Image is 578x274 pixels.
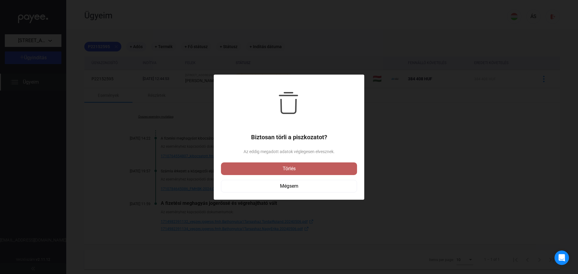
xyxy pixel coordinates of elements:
span: Az eddig megadott adatok véglegesen elvesznek. [221,148,357,155]
div: Törlés [223,165,355,172]
button: Mégsem [221,180,357,192]
div: Open Intercom Messenger [555,251,569,265]
div: Mégsem [223,183,355,190]
img: trash-black [278,92,300,114]
button: Törlés [221,162,357,175]
h1: Biztosan törli a piszkozatot? [221,134,357,141]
